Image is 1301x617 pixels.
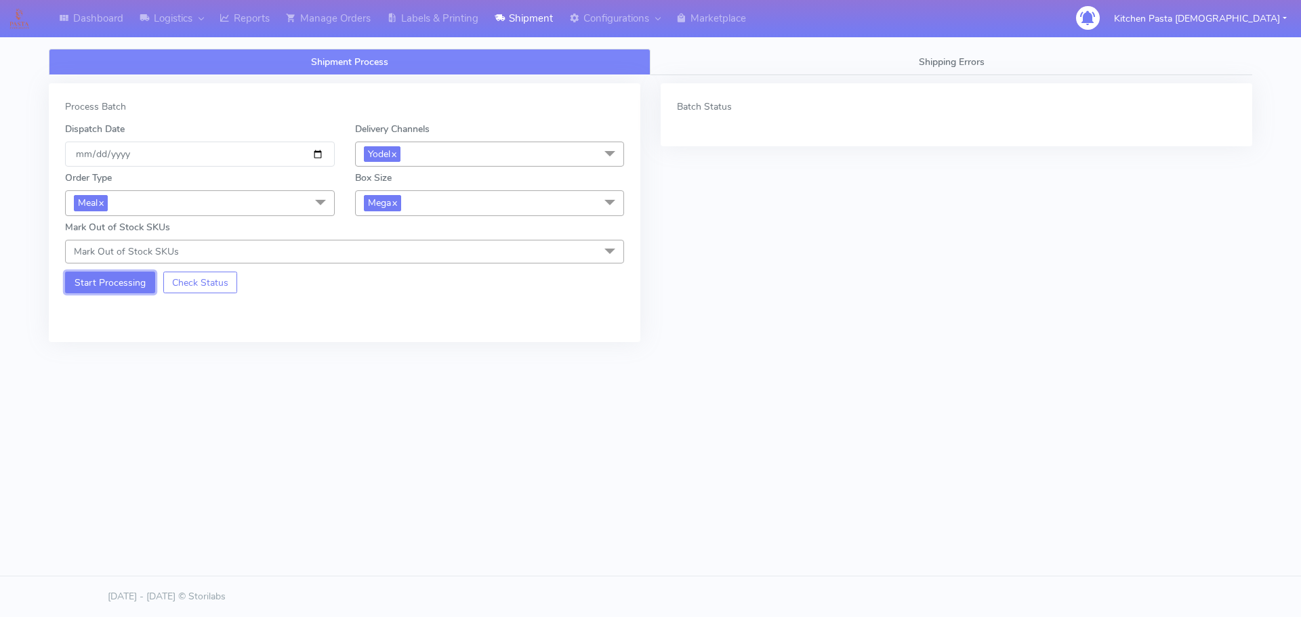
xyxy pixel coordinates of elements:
label: Box Size [355,171,392,185]
span: Shipping Errors [919,56,985,68]
a: x [390,146,396,161]
a: x [98,195,104,209]
button: Check Status [163,272,238,293]
span: Mark Out of Stock SKUs [74,245,179,258]
label: Order Type [65,171,112,185]
span: Shipment Process [311,56,388,68]
ul: Tabs [49,49,1252,75]
label: Dispatch Date [65,122,125,136]
button: Start Processing [65,272,155,293]
button: Kitchen Pasta [DEMOGRAPHIC_DATA] [1104,5,1297,33]
label: Delivery Channels [355,122,430,136]
span: Meal [74,195,108,211]
span: Yodel [364,146,400,162]
label: Mark Out of Stock SKUs [65,220,170,234]
a: x [391,195,397,209]
div: Batch Status [677,100,1236,114]
div: Process Batch [65,100,624,114]
span: Mega [364,195,401,211]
